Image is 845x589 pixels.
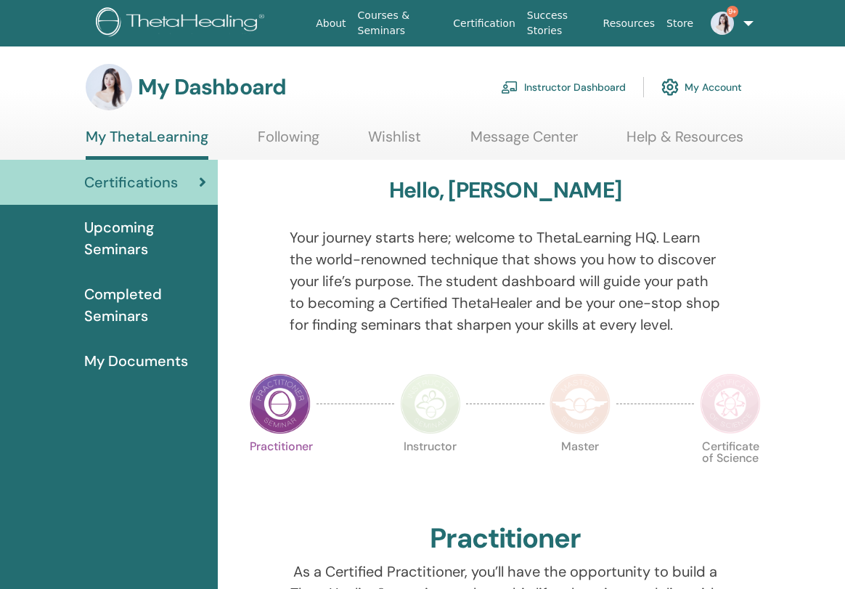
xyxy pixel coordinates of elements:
[290,227,722,336] p: Your journey starts here; welcome to ThetaLearning HQ. Learn the world-renowned technique that sh...
[84,350,188,372] span: My Documents
[501,81,518,94] img: chalkboard-teacher.svg
[138,74,286,100] h3: My Dashboard
[368,128,421,156] a: Wishlist
[430,522,581,556] h2: Practitioner
[400,441,461,502] p: Instructor
[521,2,597,44] a: Success Stories
[597,10,661,37] a: Resources
[84,171,178,193] span: Certifications
[250,441,311,502] p: Practitioner
[258,128,319,156] a: Following
[250,373,311,434] img: Practitioner
[626,128,743,156] a: Help & Resources
[700,441,761,502] p: Certificate of Science
[86,64,132,110] img: default.jpg
[84,283,206,327] span: Completed Seminars
[447,10,521,37] a: Certification
[661,75,679,99] img: cog.svg
[700,373,761,434] img: Certificate of Science
[550,441,611,502] p: Master
[96,7,269,40] img: logo.png
[727,6,738,17] span: 9+
[84,216,206,260] span: Upcoming Seminars
[86,128,208,160] a: My ThetaLearning
[711,12,734,35] img: default.jpg
[661,71,742,103] a: My Account
[661,10,699,37] a: Store
[550,373,611,434] img: Master
[389,177,621,203] h3: Hello, [PERSON_NAME]
[501,71,626,103] a: Instructor Dashboard
[310,10,351,37] a: About
[400,373,461,434] img: Instructor
[352,2,448,44] a: Courses & Seminars
[470,128,578,156] a: Message Center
